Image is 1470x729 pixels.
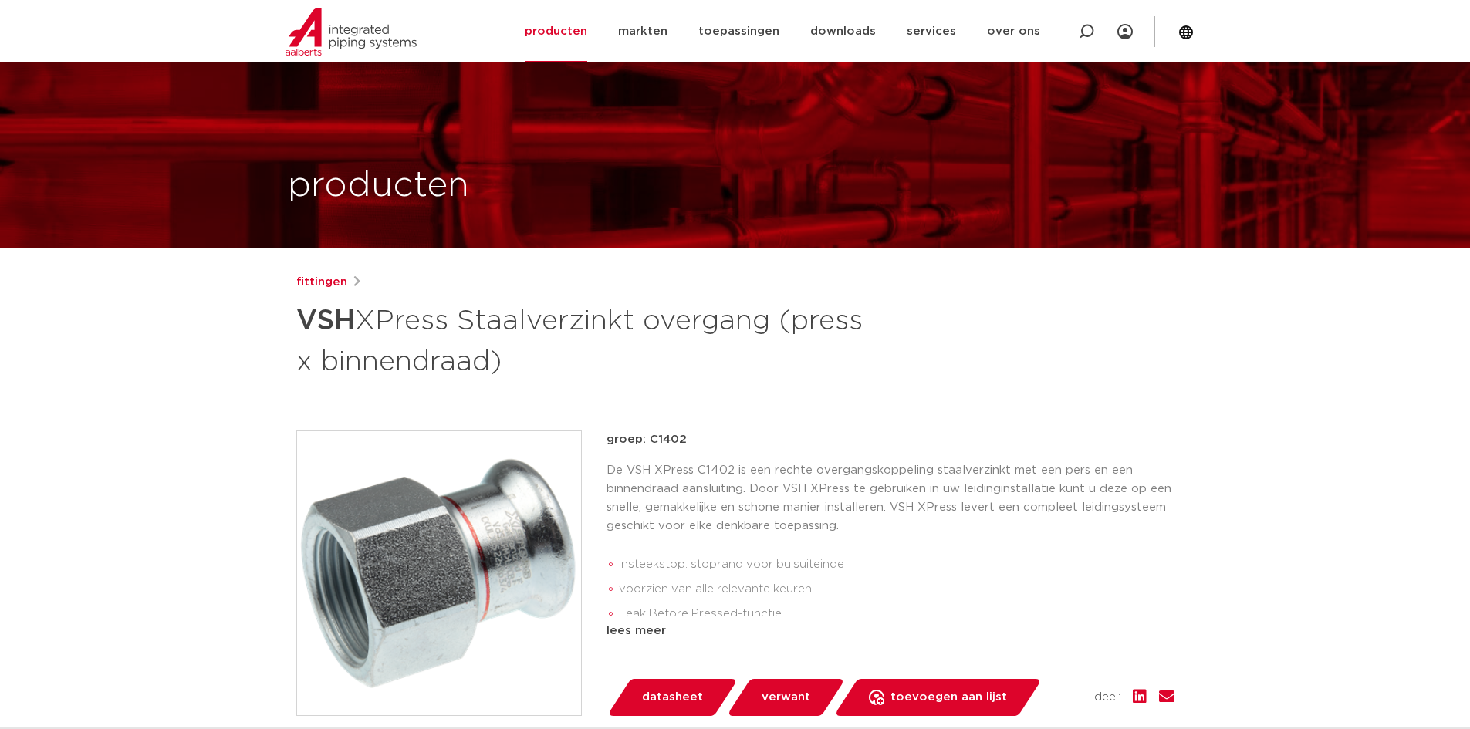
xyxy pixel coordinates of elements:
[642,685,703,710] span: datasheet
[296,273,347,292] a: fittingen
[607,430,1174,449] p: groep: C1402
[607,679,738,716] a: datasheet
[762,685,810,710] span: verwant
[619,577,1174,602] li: voorzien van alle relevante keuren
[619,552,1174,577] li: insteekstop: stoprand voor buisuiteinde
[726,679,845,716] a: verwant
[296,298,876,381] h1: XPress Staalverzinkt overgang (press x binnendraad)
[296,307,355,335] strong: VSH
[288,161,469,211] h1: producten
[607,622,1174,640] div: lees meer
[297,431,581,715] img: Product Image for VSH XPress Staalverzinkt overgang (press x binnendraad)
[890,685,1007,710] span: toevoegen aan lijst
[607,461,1174,535] p: De VSH XPress C1402 is een rechte overgangskoppeling staalverzinkt met een pers en een binnendraa...
[1094,688,1120,707] span: deel:
[619,602,1174,626] li: Leak Before Pressed-functie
